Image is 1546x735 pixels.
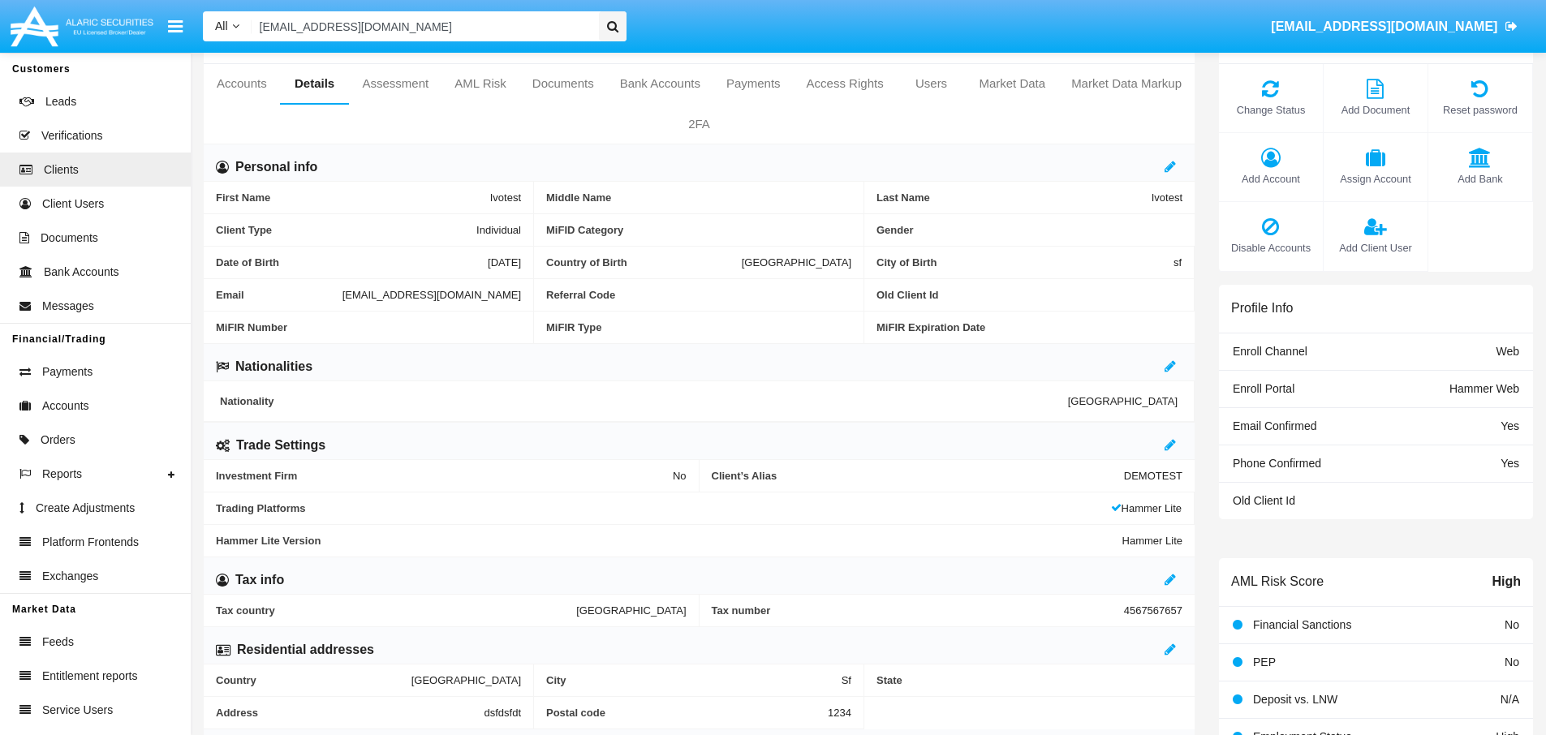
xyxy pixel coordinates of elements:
[41,432,75,449] span: Orders
[216,224,476,236] span: Client Type
[44,264,119,281] span: Bank Accounts
[236,436,325,454] h6: Trade Settings
[42,466,82,483] span: Reports
[546,224,851,236] span: MiFID Category
[8,2,156,50] img: Logo image
[1152,191,1182,204] span: Ivotest
[1436,102,1524,118] span: Reset password
[441,64,519,103] a: AML Risk
[280,64,350,103] a: Details
[1124,604,1182,617] span: 4567567657
[546,707,828,719] span: Postal code
[876,674,1182,686] span: State
[42,534,139,551] span: Platform Frontends
[215,19,228,32] span: All
[1068,395,1178,407] span: [GEOGRAPHIC_DATA]
[1233,345,1307,358] span: Enroll Channel
[45,93,76,110] span: Leads
[1332,102,1419,118] span: Add Document
[1253,618,1351,631] span: Financial Sanctions
[349,64,441,103] a: Assessment
[1264,4,1526,49] a: [EMAIL_ADDRESS][DOMAIN_NAME]
[794,64,897,103] a: Access Rights
[41,230,98,247] span: Documents
[1505,655,1519,668] span: No
[216,674,411,686] span: Country
[546,289,851,301] span: Referral Code
[216,604,576,617] span: Tax country
[42,668,138,685] span: Entitlement reports
[1111,502,1182,514] span: Hammer Lite
[42,634,74,651] span: Feeds
[712,470,1124,482] span: Client’s Alias
[411,674,521,686] span: [GEOGRAPHIC_DATA]
[546,191,851,204] span: Middle Name
[42,398,89,415] span: Accounts
[1253,655,1276,668] span: PEP
[546,674,842,686] span: City
[488,256,521,269] span: [DATE]
[876,256,1173,269] span: City of Birth
[897,64,967,103] a: Users
[490,191,521,204] span: Ivotest
[1122,535,1182,547] span: Hammer Lite
[216,535,1122,547] span: Hammer Lite Version
[1501,457,1519,470] span: Yes
[203,18,252,35] a: All
[216,191,490,204] span: First Name
[216,470,673,482] span: Investment Firm
[842,674,851,686] span: Sf
[1496,345,1519,358] span: Web
[1058,64,1195,103] a: Market Data Markup
[484,707,521,719] span: dsfdsfdt
[1231,574,1324,589] h6: AML Risk Score
[1501,693,1519,706] span: N/A
[673,470,687,482] span: No
[966,64,1058,103] a: Market Data
[216,256,488,269] span: Date of Birth
[42,363,93,380] span: Payments
[1173,256,1182,269] span: sf
[235,571,284,589] h6: Tax info
[1436,171,1524,187] span: Add Bank
[1227,240,1315,256] span: Disable Accounts
[576,604,686,617] span: [GEOGRAPHIC_DATA]
[1253,693,1337,706] span: Deposit vs. LNW
[41,127,102,144] span: Verifications
[712,604,1124,617] span: Tax number
[742,256,851,269] span: [GEOGRAPHIC_DATA]
[876,289,1182,301] span: Old Client Id
[546,256,742,269] span: Country of Birth
[252,11,593,41] input: Search
[1332,171,1419,187] span: Assign Account
[1227,171,1315,187] span: Add Account
[216,321,521,333] span: MiFIR Number
[876,191,1152,204] span: Last Name
[216,502,1111,514] span: Trading Platforms
[216,707,484,719] span: Address
[216,289,342,301] span: Email
[1501,419,1519,432] span: Yes
[42,702,113,719] span: Service Users
[342,289,521,301] span: [EMAIL_ADDRESS][DOMAIN_NAME]
[42,298,94,315] span: Messages
[1233,419,1316,432] span: Email Confirmed
[1227,102,1315,118] span: Change Status
[876,321,1182,333] span: MiFIR Expiration Date
[237,641,374,659] h6: Residential addresses
[1233,382,1294,395] span: Enroll Portal
[476,224,521,236] span: Individual
[204,105,1195,144] a: 2FA
[36,500,135,517] span: Create Adjustments
[713,64,794,103] a: Payments
[1233,494,1295,507] span: Old Client Id
[546,321,851,333] span: MiFIR Type
[235,358,312,376] h6: Nationalities
[42,568,98,585] span: Exchanges
[1233,457,1321,470] span: Phone Confirmed
[1271,19,1497,33] span: [EMAIL_ADDRESS][DOMAIN_NAME]
[519,64,607,103] a: Documents
[1505,618,1519,631] span: No
[1332,240,1419,256] span: Add Client User
[44,161,79,178] span: Clients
